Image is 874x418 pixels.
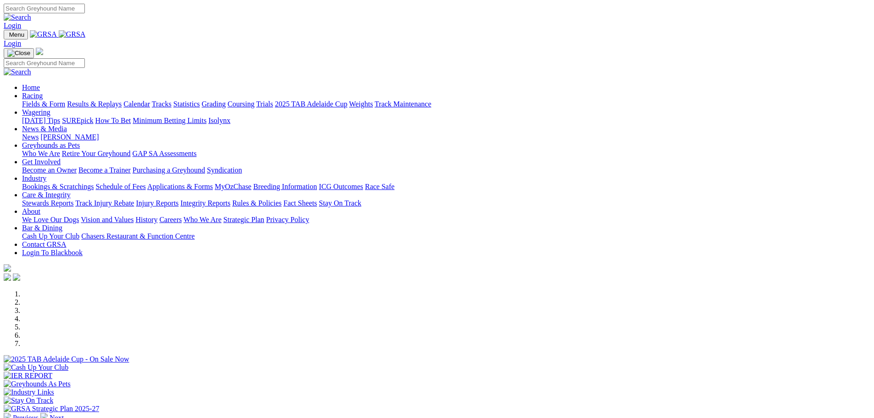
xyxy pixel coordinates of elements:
a: News & Media [22,125,67,133]
a: Industry [22,174,46,182]
a: Purchasing a Greyhound [133,166,205,174]
a: Bookings & Scratchings [22,183,94,190]
a: About [22,207,40,215]
a: Syndication [207,166,242,174]
div: Bar & Dining [22,232,870,240]
div: Racing [22,100,870,108]
a: MyOzChase [215,183,251,190]
a: Cash Up Your Club [22,232,79,240]
a: Who We Are [22,150,60,157]
a: Minimum Betting Limits [133,117,206,124]
a: Schedule of Fees [95,183,145,190]
img: Greyhounds As Pets [4,380,71,388]
img: Industry Links [4,388,54,396]
a: Who We Are [184,216,222,223]
span: Menu [9,31,24,38]
a: Trials [256,100,273,108]
a: We Love Our Dogs [22,216,79,223]
img: Close [7,50,30,57]
a: Weights [349,100,373,108]
button: Toggle navigation [4,30,28,39]
input: Search [4,4,85,13]
img: 2025 TAB Adelaide Cup - On Sale Now [4,355,129,363]
img: Search [4,13,31,22]
a: GAP SA Assessments [133,150,197,157]
a: Fields & Form [22,100,65,108]
a: Stewards Reports [22,199,73,207]
a: Home [22,84,40,91]
img: Search [4,68,31,76]
a: Rules & Policies [232,199,282,207]
a: Fact Sheets [284,199,317,207]
img: logo-grsa-white.png [4,264,11,272]
a: Get Involved [22,158,61,166]
a: Track Maintenance [375,100,431,108]
a: Greyhounds as Pets [22,141,80,149]
img: GRSA Strategic Plan 2025-27 [4,405,99,413]
a: Coursing [228,100,255,108]
img: IER REPORT [4,372,52,380]
input: Search [4,58,85,68]
a: History [135,216,157,223]
a: Bar & Dining [22,224,62,232]
a: Login To Blackbook [22,249,83,256]
a: Care & Integrity [22,191,71,199]
a: Strategic Plan [223,216,264,223]
a: ICG Outcomes [319,183,363,190]
div: About [22,216,870,224]
a: 2025 TAB Adelaide Cup [275,100,347,108]
img: facebook.svg [4,273,11,281]
a: Calendar [123,100,150,108]
a: Privacy Policy [266,216,309,223]
div: Care & Integrity [22,199,870,207]
a: Race Safe [365,183,394,190]
a: Integrity Reports [180,199,230,207]
a: [PERSON_NAME] [40,133,99,141]
div: Wagering [22,117,870,125]
a: Stay On Track [319,199,361,207]
a: Track Injury Rebate [75,199,134,207]
div: Get Involved [22,166,870,174]
a: Racing [22,92,43,100]
a: How To Bet [95,117,131,124]
a: Vision and Values [81,216,134,223]
a: Injury Reports [136,199,178,207]
a: News [22,133,39,141]
a: Retire Your Greyhound [62,150,131,157]
a: Tracks [152,100,172,108]
a: Results & Replays [67,100,122,108]
a: Become a Trainer [78,166,131,174]
a: SUREpick [62,117,93,124]
button: Toggle navigation [4,48,34,58]
a: Statistics [173,100,200,108]
div: Greyhounds as Pets [22,150,870,158]
div: News & Media [22,133,870,141]
img: twitter.svg [13,273,20,281]
a: Chasers Restaurant & Function Centre [81,232,195,240]
a: Login [4,39,21,47]
a: Grading [202,100,226,108]
img: GRSA [59,30,86,39]
a: Wagering [22,108,50,116]
a: Login [4,22,21,29]
a: Isolynx [208,117,230,124]
img: Cash Up Your Club [4,363,68,372]
img: GRSA [30,30,57,39]
a: Become an Owner [22,166,77,174]
a: Breeding Information [253,183,317,190]
img: logo-grsa-white.png [36,48,43,55]
div: Industry [22,183,870,191]
img: Stay On Track [4,396,53,405]
a: Applications & Forms [147,183,213,190]
a: Contact GRSA [22,240,66,248]
a: [DATE] Tips [22,117,60,124]
a: Careers [159,216,182,223]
